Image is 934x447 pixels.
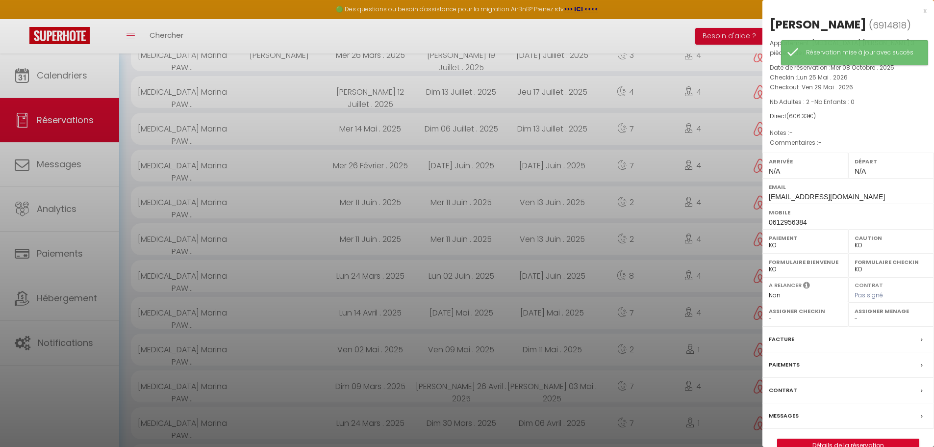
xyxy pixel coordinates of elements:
[770,39,914,57] span: [MEDICAL_DATA] [PERSON_NAME] 3 pièces vue mer, piscine et calme
[769,218,807,226] span: 0612956384
[769,360,800,370] label: Paiements
[769,182,928,192] label: Email
[769,208,928,217] label: Mobile
[770,138,927,148] p: Commentaires :
[855,306,928,316] label: Assigner Menage
[770,63,927,73] p: Date de réservation :
[855,257,928,267] label: Formulaire Checkin
[855,291,883,299] span: Pas signé
[769,306,842,316] label: Assigner Checkin
[797,73,848,81] span: Lun 25 Mai . 2026
[770,17,866,32] div: [PERSON_NAME]
[831,63,894,72] span: Mer 08 Octobre . 2025
[769,385,797,395] label: Contrat
[769,334,794,344] label: Facture
[803,281,810,292] i: Sélectionner OUI si vous souhaiter envoyer les séquences de messages post-checkout
[855,233,928,243] label: Caution
[770,112,927,121] div: Direct
[873,19,907,31] span: 6914818
[818,138,822,147] span: -
[786,112,816,120] span: ( €)
[769,411,799,421] label: Messages
[869,18,911,32] span: ( )
[769,233,842,243] label: Paiement
[770,73,927,82] p: Checkin :
[769,157,842,166] label: Arrivée
[855,281,883,288] label: Contrat
[769,167,780,175] span: N/A
[814,98,855,106] span: Nb Enfants : 0
[789,129,793,137] span: -
[762,5,927,17] div: x
[770,82,927,92] p: Checkout :
[806,48,918,57] div: Réservation mise à jour avec succès
[855,167,866,175] span: N/A
[855,157,928,166] label: Départ
[769,281,802,289] label: A relancer
[770,38,927,58] p: Appartement :
[802,83,853,91] span: Ven 29 Mai . 2026
[769,257,842,267] label: Formulaire Bienvenue
[770,128,927,138] p: Notes :
[769,193,885,201] span: [EMAIL_ADDRESS][DOMAIN_NAME]
[770,98,855,106] span: Nb Adultes : 2 -
[789,112,808,120] span: 606.33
